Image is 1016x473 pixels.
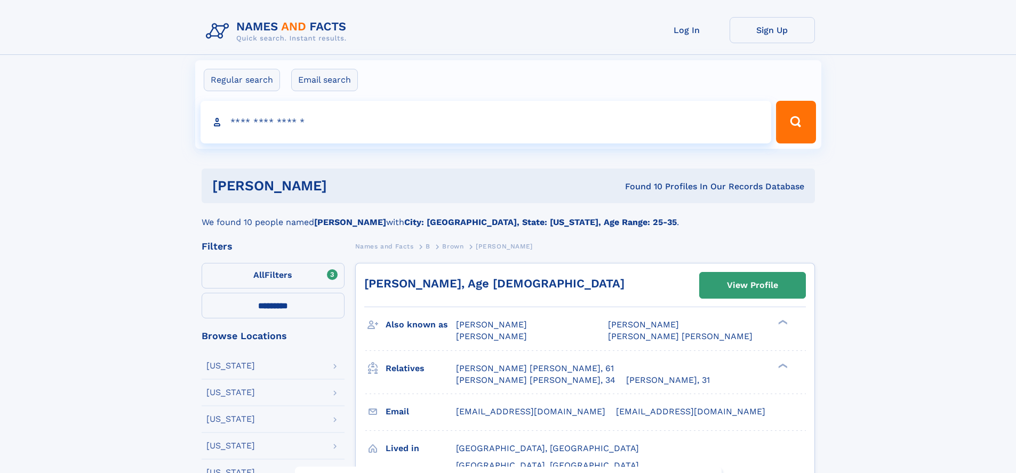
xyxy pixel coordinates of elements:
span: [PERSON_NAME] [456,331,527,341]
span: [GEOGRAPHIC_DATA], [GEOGRAPHIC_DATA] [456,460,639,470]
span: B [426,243,430,250]
a: Names and Facts [355,239,414,253]
input: search input [201,101,772,143]
span: [EMAIL_ADDRESS][DOMAIN_NAME] [456,406,605,416]
div: [US_STATE] [206,388,255,397]
a: Log In [644,17,730,43]
button: Search Button [776,101,815,143]
a: View Profile [700,272,805,298]
span: [PERSON_NAME] [608,319,679,330]
span: All [253,270,265,280]
div: ❯ [775,362,788,369]
h3: Email [386,403,456,421]
span: [PERSON_NAME] [476,243,533,250]
span: [GEOGRAPHIC_DATA], [GEOGRAPHIC_DATA] [456,443,639,453]
a: [PERSON_NAME], 31 [626,374,710,386]
b: City: [GEOGRAPHIC_DATA], State: [US_STATE], Age Range: 25-35 [404,217,677,227]
span: [PERSON_NAME] [456,319,527,330]
span: Brown [442,243,463,250]
div: [US_STATE] [206,362,255,370]
div: View Profile [727,273,778,298]
div: Browse Locations [202,331,345,341]
label: Email search [291,69,358,91]
h1: [PERSON_NAME] [212,179,476,193]
a: [PERSON_NAME] [PERSON_NAME], 34 [456,374,615,386]
div: We found 10 people named with . [202,203,815,229]
label: Filters [202,263,345,288]
h3: Lived in [386,439,456,458]
div: Found 10 Profiles In Our Records Database [476,181,804,193]
a: Brown [442,239,463,253]
img: Logo Names and Facts [202,17,355,46]
div: Filters [202,242,345,251]
b: [PERSON_NAME] [314,217,386,227]
h3: Also known as [386,316,456,334]
h3: Relatives [386,359,456,378]
span: [EMAIL_ADDRESS][DOMAIN_NAME] [616,406,765,416]
div: ❯ [775,319,788,326]
a: [PERSON_NAME] [PERSON_NAME], 61 [456,363,614,374]
a: [PERSON_NAME], Age [DEMOGRAPHIC_DATA] [364,277,625,290]
a: B [426,239,430,253]
div: [US_STATE] [206,415,255,423]
label: Regular search [204,69,280,91]
div: [US_STATE] [206,442,255,450]
a: Sign Up [730,17,815,43]
span: [PERSON_NAME] [PERSON_NAME] [608,331,753,341]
